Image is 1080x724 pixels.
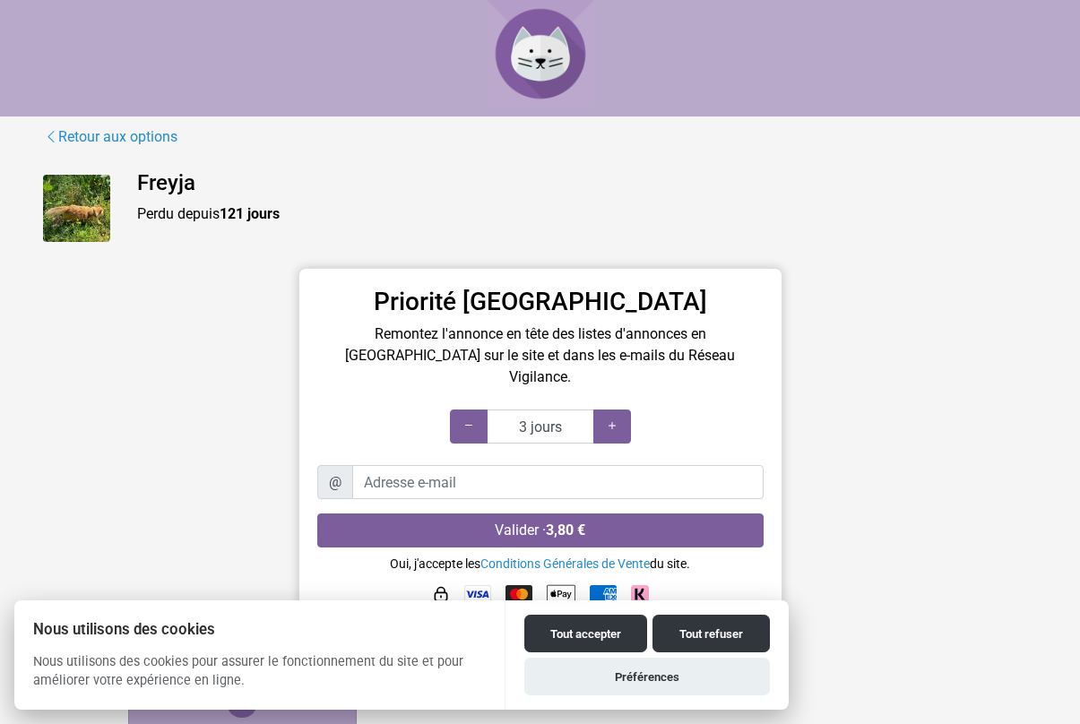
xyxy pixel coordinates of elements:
img: American Express [590,585,617,603]
button: Préférences [524,658,770,695]
small: Oui, j'accepte les du site. [390,556,690,571]
img: HTTPS : paiement sécurisé [432,585,450,603]
button: Tout accepter [524,615,647,652]
strong: 121 jours [220,205,280,222]
img: Visa [464,585,491,603]
img: Klarna [631,585,649,603]
button: Tout refuser [652,615,770,652]
a: Retour aux options [43,125,178,149]
input: Adresse e-mail [352,465,764,499]
p: Nous utilisons des cookies pour assurer le fonctionnement du site et pour améliorer votre expérie... [14,652,505,704]
span: @ [317,465,353,499]
h2: Nous utilisons des cookies [14,621,505,638]
p: Remontez l'annonce en tête des listes d'annonces en [GEOGRAPHIC_DATA] sur le site et dans les e-m... [317,323,764,388]
img: Mastercard [505,585,532,603]
a: Conditions Générales de Vente [480,556,650,571]
strong: 3,80 € [546,521,585,539]
h4: Freyja [137,170,1038,196]
button: Valider ·3,80 € [317,513,764,547]
p: Perdu depuis [137,203,1038,225]
img: Apple Pay [547,580,575,608]
h3: Priorité [GEOGRAPHIC_DATA] [317,287,764,317]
